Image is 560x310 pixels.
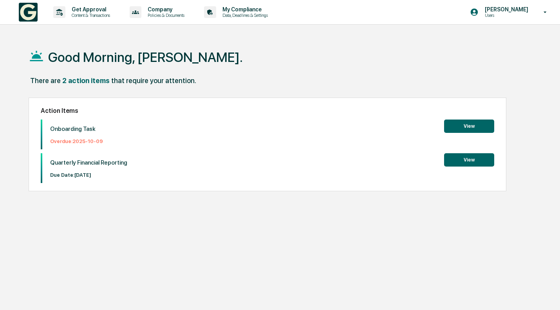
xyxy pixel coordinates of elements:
p: Due Date: [DATE] [50,172,127,178]
p: Overdue: 2025-10-09 [50,138,103,144]
p: Quarterly Financial Reporting [50,159,127,166]
a: View [444,122,494,129]
p: Company [141,6,188,13]
p: Users [479,13,532,18]
div: that require your attention. [111,76,196,85]
a: View [444,156,494,163]
h1: Good Morning, [PERSON_NAME]. [48,49,243,65]
p: Data, Deadlines & Settings [216,13,272,18]
button: View [444,120,494,133]
p: Content & Transactions [65,13,114,18]
p: [PERSON_NAME] [479,6,532,13]
h2: Action Items [41,107,494,114]
button: View [444,153,494,167]
p: My Compliance [216,6,272,13]
p: Policies & Documents [141,13,188,18]
p: Onboarding Task [50,125,103,132]
img: logo [19,3,38,22]
p: Get Approval [65,6,114,13]
div: 2 action items [62,76,110,85]
div: There are [30,76,61,85]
